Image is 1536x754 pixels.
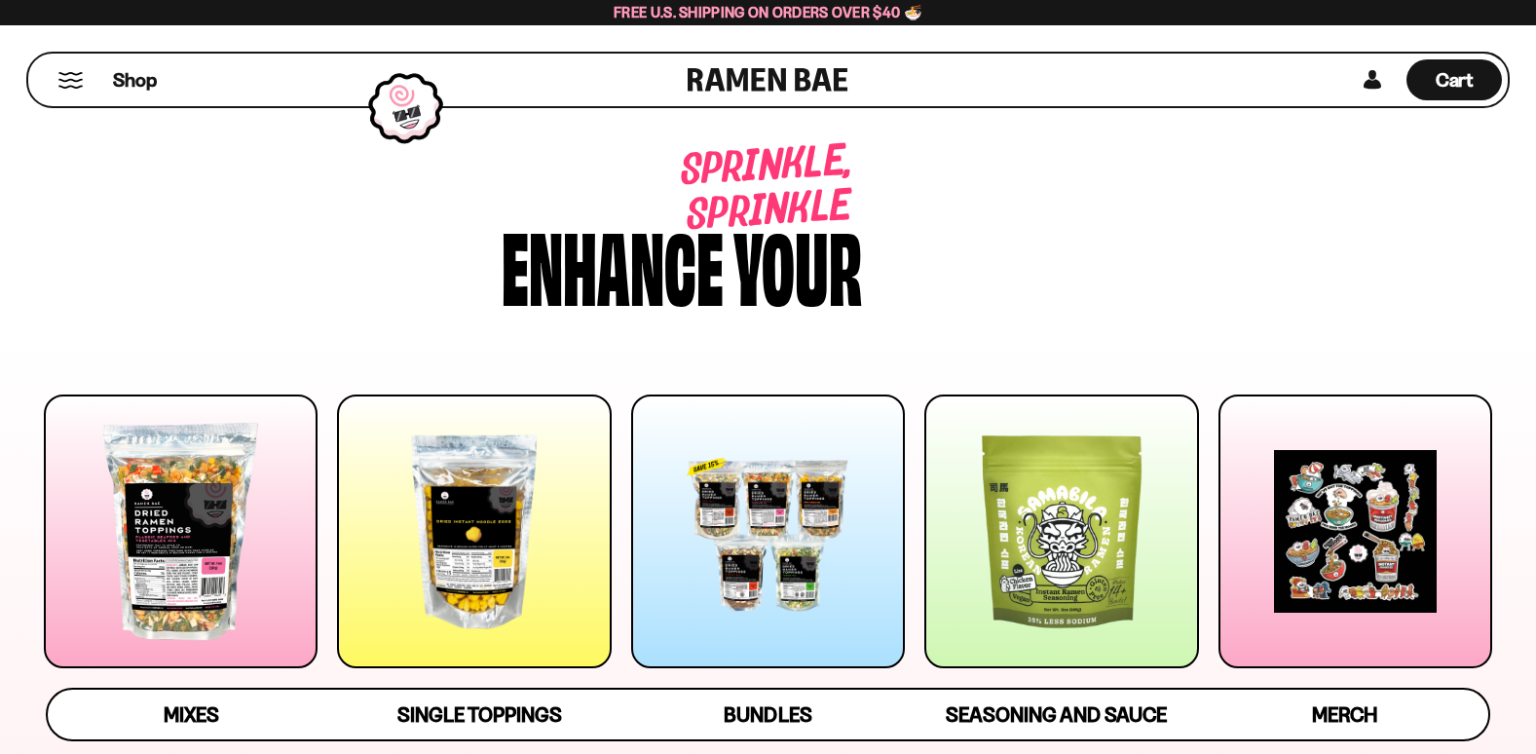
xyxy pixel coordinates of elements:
[624,690,913,739] a: Bundles
[397,702,562,727] span: Single Toppings
[946,702,1167,727] span: Seasoning and Sauce
[912,690,1200,739] a: Seasoning and Sauce
[733,217,862,310] div: your
[502,217,724,310] div: Enhance
[113,59,157,100] a: Shop
[57,72,84,89] button: Mobile Menu Trigger
[113,67,157,94] span: Shop
[614,3,922,21] span: Free U.S. Shipping on Orders over $40 🍜
[336,690,624,739] a: Single Toppings
[724,702,811,727] span: Bundles
[164,702,219,727] span: Mixes
[1436,68,1474,92] span: Cart
[1200,690,1488,739] a: Merch
[48,690,336,739] a: Mixes
[1312,702,1377,727] span: Merch
[1406,54,1502,106] div: Cart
